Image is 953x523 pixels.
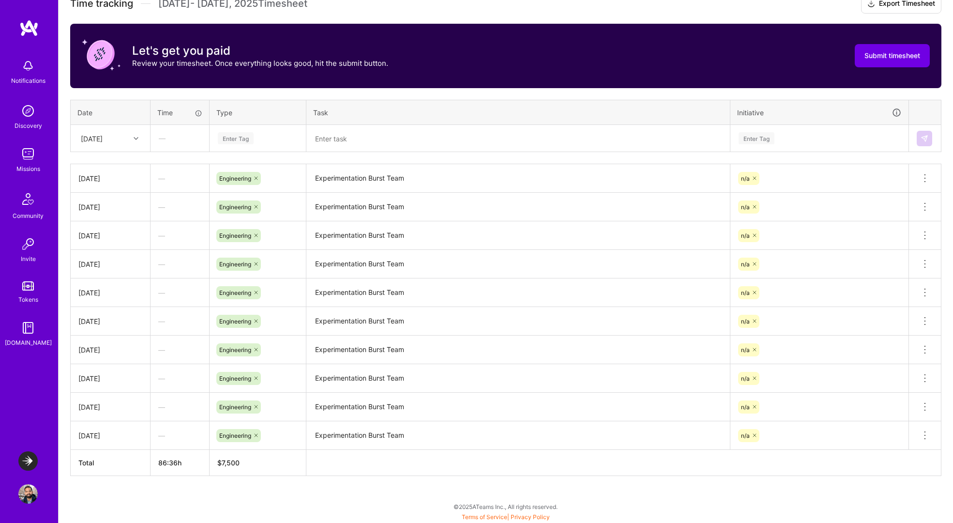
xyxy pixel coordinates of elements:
div: — [151,308,209,334]
div: [DATE] [78,373,142,384]
th: $7,500 [210,450,306,476]
th: Task [306,100,730,125]
img: coin [82,35,121,74]
div: Time [157,108,202,118]
div: — [151,251,209,277]
textarea: Experimentation Burst Team [307,365,729,392]
textarea: Experimentation Burst Team [307,308,729,335]
img: bell [18,56,38,76]
div: Notifications [11,76,45,86]
i: icon Chevron [134,136,138,141]
span: n/a [741,346,750,354]
a: Terms of Service [462,513,507,521]
div: Initiative [737,107,902,118]
img: User Avatar [18,484,38,504]
div: [DATE] [78,316,142,326]
div: [DATE] [78,259,142,269]
div: [DATE] [78,288,142,298]
div: — [151,194,209,220]
div: — [151,280,209,306]
div: Discovery [15,121,42,131]
span: n/a [741,232,750,239]
img: tokens [22,281,34,291]
th: Type [210,100,306,125]
span: n/a [741,203,750,211]
div: — [151,366,209,391]
div: [DATE] [78,202,142,212]
img: Invite [18,234,38,254]
textarea: Experimentation Burst Team [307,279,729,306]
div: Enter Tag [739,131,774,146]
th: Date [71,100,151,125]
th: 86:36h [151,450,210,476]
div: [DOMAIN_NAME] [5,338,52,348]
span: Submit timesheet [864,51,920,61]
a: Privacy Policy [511,513,550,521]
div: — [151,223,209,248]
div: [DATE] [78,173,142,184]
div: Invite [21,254,36,264]
div: Community [13,211,44,221]
p: Review your timesheet. Once everything looks good, hit the submit button. [132,58,388,68]
img: teamwork [18,144,38,164]
span: Engineering [219,289,251,296]
textarea: Experimentation Burst Team [307,222,729,249]
img: Community [16,187,40,211]
div: [DATE] [81,133,103,143]
div: © 2025 ATeams Inc., All rights reserved. [58,494,953,519]
span: n/a [741,261,750,268]
span: Engineering [219,261,251,268]
span: n/a [741,289,750,296]
div: [DATE] [78,345,142,355]
span: n/a [741,403,750,411]
span: Engineering [219,375,251,382]
span: Engineering [219,318,251,325]
span: Engineering [219,432,251,439]
textarea: Experimentation Burst Team [307,194,729,220]
img: Submit [921,135,928,142]
textarea: Experimentation Burst Team [307,394,729,420]
span: Engineering [219,175,251,182]
img: LaunchDarkly: Experimentation Delivery Team [18,451,38,471]
div: [DATE] [78,231,142,241]
div: Tokens [18,294,38,305]
h3: Let's get you paid [132,44,388,58]
span: Engineering [219,203,251,211]
div: [DATE] [78,431,142,441]
textarea: Experimentation Burst Team [307,251,729,277]
span: n/a [741,175,750,182]
a: User Avatar [16,484,40,504]
div: Missions [16,164,40,174]
span: n/a [741,432,750,439]
span: Engineering [219,232,251,239]
textarea: Experimentation Burst Team [307,165,729,192]
div: — [151,423,209,448]
img: guide book [18,318,38,338]
span: n/a [741,318,750,325]
a: LaunchDarkly: Experimentation Delivery Team [16,451,40,471]
div: — [151,394,209,420]
div: — [151,166,209,191]
th: Total [71,450,151,476]
button: Submit timesheet [855,44,930,67]
div: Enter Tag [218,131,254,146]
span: Engineering [219,346,251,354]
span: n/a [741,375,750,382]
textarea: Experimentation Burst Team [307,422,729,449]
span: | [462,513,550,521]
div: — [151,337,209,363]
img: logo [19,19,39,37]
span: Engineering [219,403,251,411]
textarea: Experimentation Burst Team [307,337,729,363]
div: — [151,125,209,151]
div: [DATE] [78,402,142,412]
img: discovery [18,101,38,121]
